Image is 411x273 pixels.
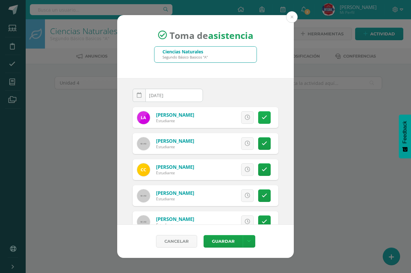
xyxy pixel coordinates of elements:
a: [PERSON_NAME] [156,138,194,144]
img: 60x60 [137,189,150,202]
button: Guardar [204,235,243,248]
span: Feedback [402,121,408,143]
a: [PERSON_NAME] [156,112,194,118]
div: Estudiante [156,118,194,123]
input: Busca un grado o sección aquí... [154,47,257,62]
div: Estudiante [156,196,194,202]
span: Toma de [170,29,253,41]
div: Estudiante [156,222,194,228]
span: Excusa [211,112,228,123]
div: Estudiante [156,170,194,176]
div: Segundo Básico Basicos "A" [162,55,208,59]
button: Close (Esc) [286,11,298,23]
a: [PERSON_NAME] [156,190,194,196]
span: Excusa [211,190,228,202]
span: Excusa [211,164,228,176]
strong: asistencia [208,29,253,41]
a: [PERSON_NAME] [156,164,194,170]
div: Ciencias Naturales [162,49,208,55]
img: 60x60 [137,215,150,228]
img: 60x60 [137,137,150,150]
input: Fecha de Inasistencia [133,89,203,102]
div: Estudiante [156,144,194,150]
img: 82113431e99a42fa6ee103601f2e45ec.png [137,111,150,124]
a: [PERSON_NAME] [156,216,194,222]
img: 311b16f040c7a24fd6b74ce457f3de6f.png [137,163,150,176]
button: Feedback - Mostrar encuesta [399,114,411,158]
span: Excusa [211,138,228,150]
a: Cancelar [156,235,197,248]
span: Excusa [211,216,228,228]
